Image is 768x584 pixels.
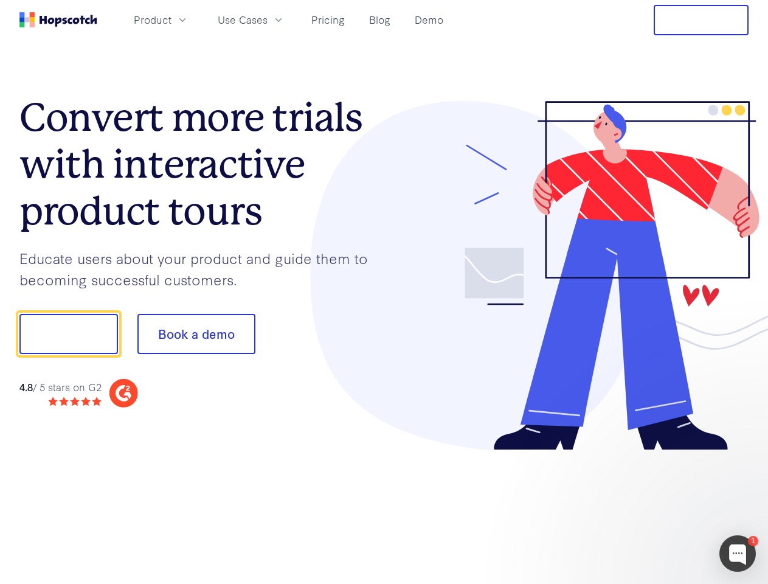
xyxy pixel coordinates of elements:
strong: 4.8 [19,380,33,394]
button: Use Cases [210,10,292,30]
a: Blog [364,10,395,30]
span: Product [134,12,171,27]
a: Pricing [306,10,350,30]
a: Demo [410,10,448,30]
span: Use Cases [218,12,268,27]
p: Educate users about your product and guide them to becoming successful customers. [19,248,384,290]
a: Home [19,12,97,27]
button: Book a demo [137,314,255,354]
div: 1 [748,536,758,546]
button: Free Trial [654,5,749,35]
h1: Convert more trials with interactive product tours [19,94,384,234]
button: Product [126,10,196,30]
button: Show me! [19,314,118,354]
div: / 5 stars on G2 [19,380,102,395]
